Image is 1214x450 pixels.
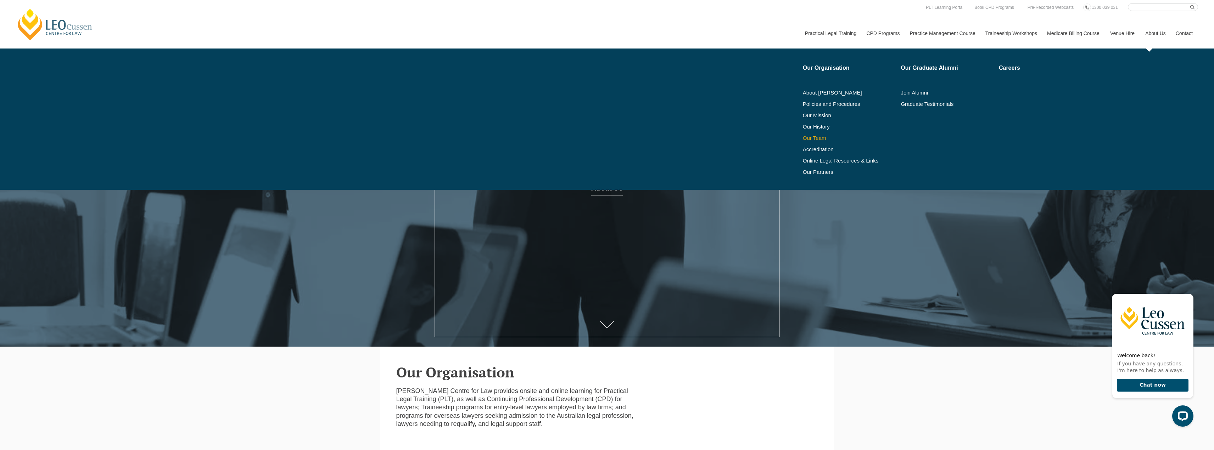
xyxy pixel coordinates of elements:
[396,387,638,428] p: [PERSON_NAME] Centre for Law provides onsite and online learning for Practical Legal Training (PL...
[999,65,1079,71] a: Careers
[905,18,980,49] a: Practice Management Course
[924,4,965,11] a: PLT Learning Portal
[973,4,1016,11] a: Book CPD Programs
[1090,4,1119,11] a: 1300 039 031
[16,8,94,41] a: [PERSON_NAME] Centre for Law
[901,65,994,71] a: Our Graduate Alumni
[980,18,1042,49] a: Traineeship Workshops
[803,101,896,107] a: Policies and Procedures
[1106,281,1196,432] iframe: LiveChat chat widget
[1170,18,1198,49] a: Contact
[803,90,896,96] a: About [PERSON_NAME]
[803,113,878,118] a: Our Mission
[803,158,896,164] a: Online Legal Resources & Links
[1092,5,1118,10] span: 1300 039 031
[803,65,896,71] a: Our Organisation
[396,364,818,380] h2: Our Organisation
[901,90,994,96] a: Join Alumni
[803,147,896,152] a: Accreditation
[1140,18,1170,49] a: About Us
[803,169,896,175] a: Our Partners
[803,124,896,130] a: Our History
[861,18,904,49] a: CPD Programs
[800,18,861,49] a: Practical Legal Training
[1026,4,1076,11] a: Pre-Recorded Webcasts
[1042,18,1105,49] a: Medicare Billing Course
[803,135,896,141] a: Our Team
[1105,18,1140,49] a: Venue Hire
[901,101,994,107] a: Graduate Testimonials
